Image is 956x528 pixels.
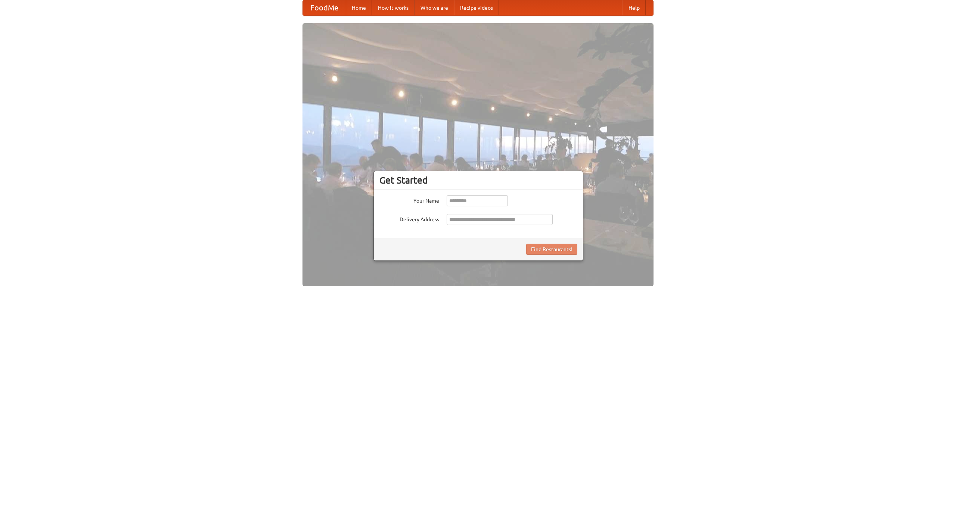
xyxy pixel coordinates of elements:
a: How it works [372,0,415,15]
a: FoodMe [303,0,346,15]
a: Help [623,0,646,15]
a: Who we are [415,0,454,15]
a: Home [346,0,372,15]
label: Your Name [379,195,439,204]
h3: Get Started [379,175,577,186]
button: Find Restaurants! [526,244,577,255]
label: Delivery Address [379,214,439,223]
a: Recipe videos [454,0,499,15]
